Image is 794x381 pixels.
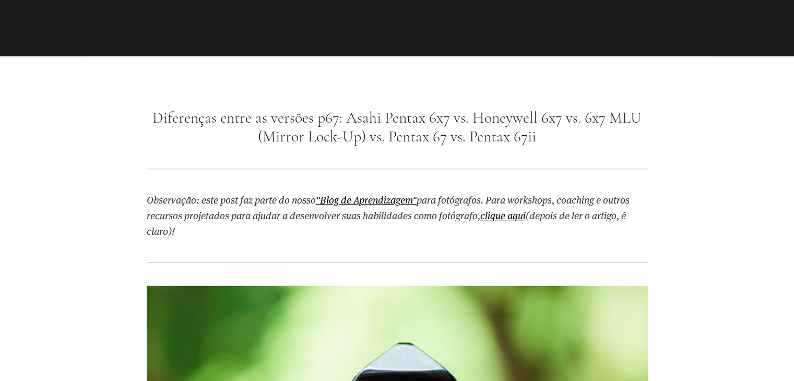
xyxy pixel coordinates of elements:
a: "Blog de Aprendizagem" [316,193,417,206]
font: Diferenças entre as versões p67: Asahi Pentax 6x7 vs. Honeywell 6x7 vs. 6x7 MLU (Mirror Lock-Up) ... [152,108,645,146]
font: Observação: este post faz parte do nosso [147,193,316,206]
a: clique aqui [480,209,526,222]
